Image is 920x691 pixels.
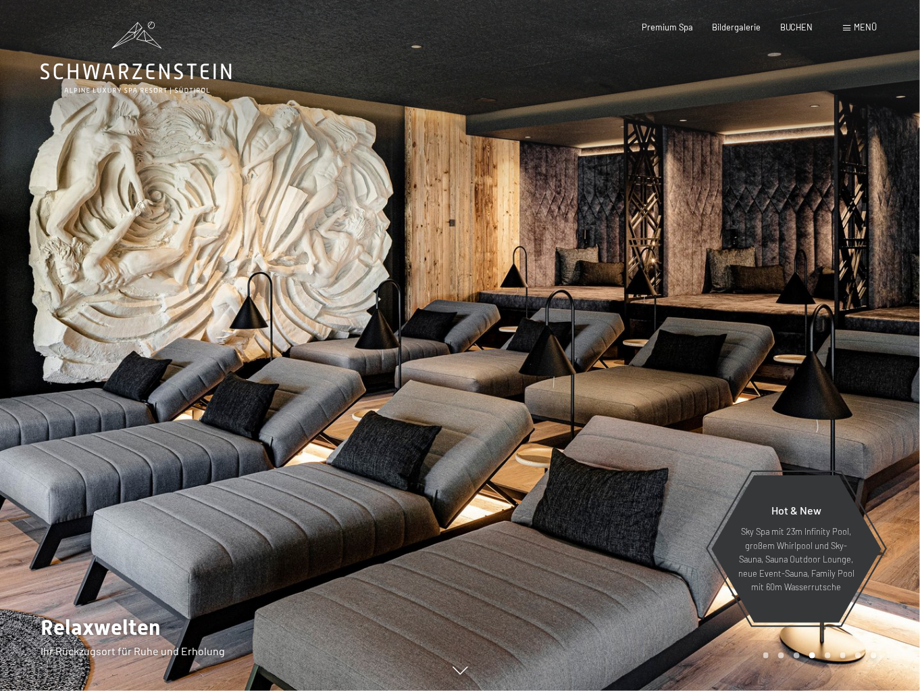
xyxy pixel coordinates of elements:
div: Carousel Page 6 [840,652,846,659]
p: Sky Spa mit 23m Infinity Pool, großem Whirlpool und Sky-Sauna, Sauna Outdoor Lounge, neue Event-S... [738,525,855,594]
a: Bildergalerie [713,22,761,32]
a: BUCHEN [780,22,813,32]
a: Hot & New Sky Spa mit 23m Infinity Pool, großem Whirlpool und Sky-Sauna, Sauna Outdoor Lounge, ne... [711,475,882,623]
div: Carousel Page 7 [855,652,861,659]
div: Carousel Page 3 [794,652,800,659]
div: Carousel Page 5 [825,652,831,659]
div: Carousel Page 8 [871,652,877,659]
div: Carousel Pagination [759,652,877,659]
div: Carousel Page 2 [778,652,784,659]
div: Carousel Page 1 [763,652,769,659]
div: Carousel Page 4 (Current Slide) [809,652,815,659]
span: Menü [854,22,877,32]
a: Premium Spa [642,22,694,32]
span: Hot & New [771,504,821,517]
